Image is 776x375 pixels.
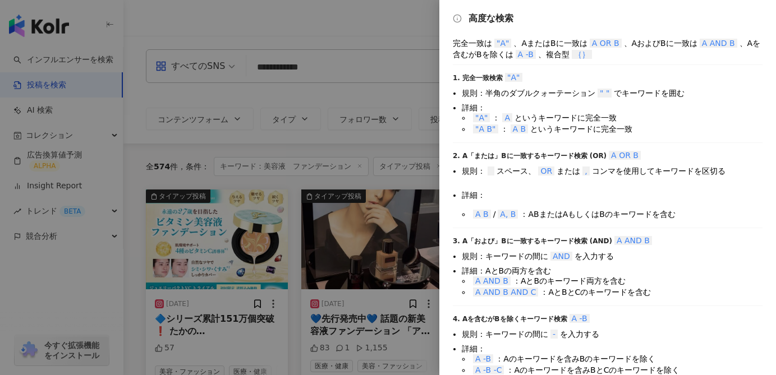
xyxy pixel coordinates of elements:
[473,113,490,122] span: "A"
[473,124,498,133] span: "A B"
[462,191,763,220] li: 詳細：
[462,251,763,262] li: 規則：キーワードの間に を入力する
[471,209,763,220] li: / ：ABまたはAもしくはBのキーワードを含む
[473,288,538,297] span: A AND B AND C
[471,353,763,364] li: ：Aのキーワードを含みBのキーワードを除く
[462,328,763,340] li: 規則：キーワードの間に を入力する
[505,73,522,82] span: "A"
[473,365,504,374] span: A -B -C
[471,275,763,286] li: ：AとBのキーワード両方を含む
[590,39,622,48] span: A OR B
[572,50,592,59] span: ｛｝
[511,124,529,133] span: A B
[453,13,763,24] div: 高度な検索
[453,150,763,161] div: 2. A「または」Bに一致するキーワード検索 (OR)
[609,151,641,160] span: A OR B
[471,123,763,135] li: ： というキーワードに完全一致
[614,236,652,245] span: A AND B
[494,39,511,48] span: "A"
[462,266,763,298] li: 詳細：AとBの両方を含む
[502,113,512,122] span: A
[453,38,763,60] div: 完全一致は 、AまたはBに一致は 、AおよびBに一致は 、Aを含むがBを除くは 、複合型
[550,330,558,339] span: -
[550,252,572,261] span: AND
[462,87,763,99] li: 規則：半角のダブルクォーテーション でキーワードを囲む
[453,72,763,83] div: 1. 完全一致検索
[462,165,763,177] li: 規則： スペース、 または コンマを使用してキーワードを区切る
[462,103,763,135] li: 詳細：
[598,89,612,98] span: " "
[473,354,493,363] span: A -B
[471,112,763,123] li: ： というキーワードに完全一致
[453,313,763,324] div: 4. Aを含むがBを除くキーワード検索
[453,235,763,246] div: 3. A「および」Bに一致するキーワード検索 (AND)
[582,166,589,175] span: ,
[498,210,518,219] span: A, B
[516,50,536,59] span: A -B
[471,286,763,298] li: ：AとBとCのキーワードを含む
[700,39,737,48] span: A AND B
[570,314,590,323] span: A -B
[473,210,491,219] span: A B
[473,276,511,285] span: A AND B
[538,166,554,175] span: OR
